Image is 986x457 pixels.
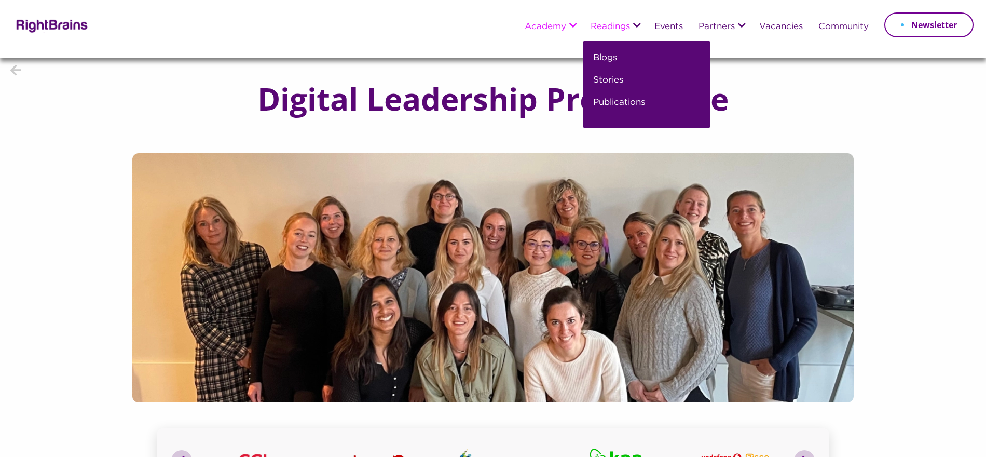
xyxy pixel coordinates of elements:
[13,18,88,33] img: Rightbrains
[525,22,566,32] a: Academy
[654,22,683,32] a: Events
[759,22,803,32] a: Vacancies
[699,22,735,32] a: Partners
[593,73,623,96] a: Stories
[593,51,617,73] a: Blogs
[593,96,645,118] a: Publications
[818,22,869,32] a: Community
[884,12,974,37] a: Newsletter
[237,82,749,116] h1: Digital Leadership Programme
[591,22,630,32] a: Readings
